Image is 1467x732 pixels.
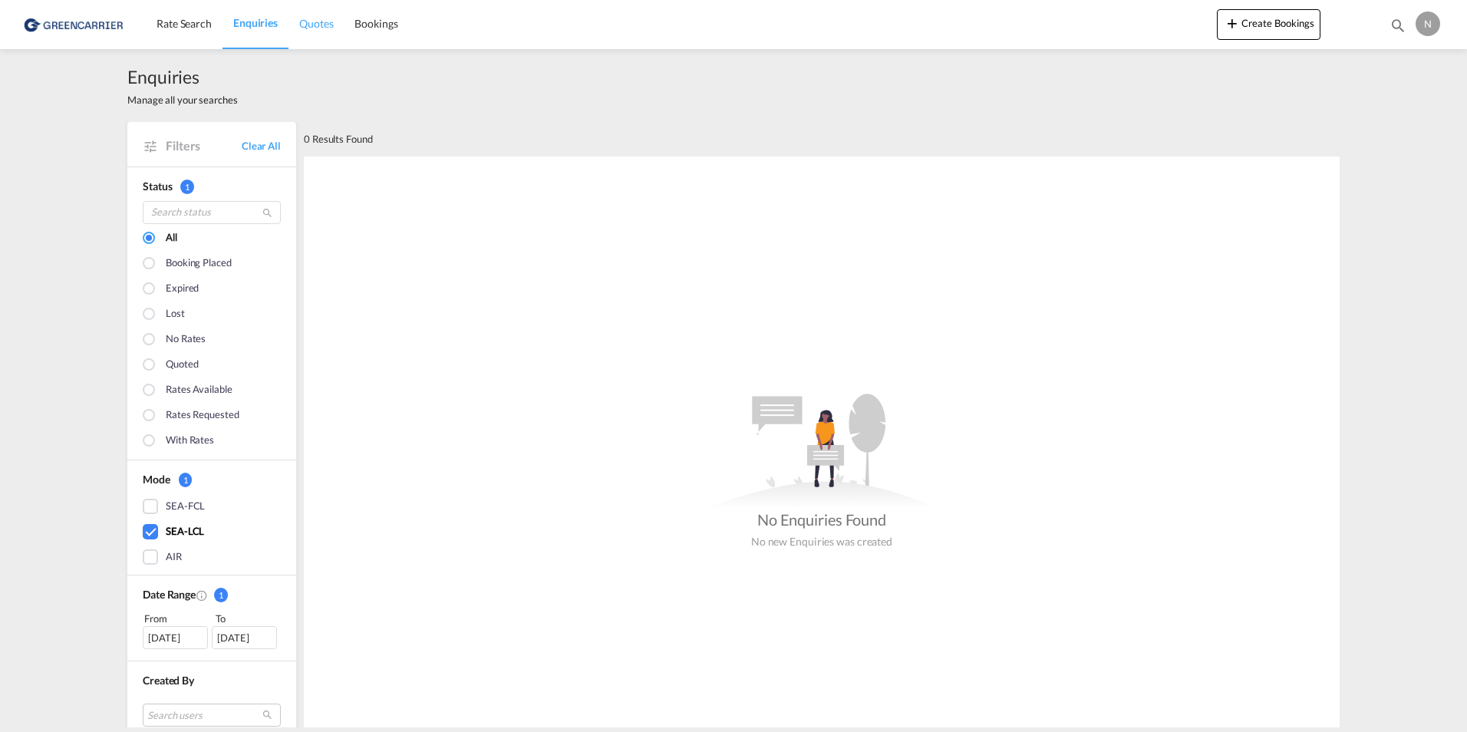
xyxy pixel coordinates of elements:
[179,473,193,487] span: 1
[214,588,228,602] span: 1
[242,139,281,153] a: Clear All
[166,407,239,424] div: Rates Requested
[143,611,281,649] span: From To [DATE][DATE]
[212,626,277,649] div: [DATE]
[166,382,232,399] div: Rates available
[143,549,281,565] md-checkbox: AIR
[166,230,177,247] div: All
[214,611,282,626] div: To
[262,207,273,219] md-icon: icon-magnify
[299,17,333,30] span: Quotes
[143,180,172,193] span: Status
[127,64,238,89] span: Enquiries
[1217,9,1320,40] button: icon-plus 400-fgCreate Bookings
[143,626,208,649] div: [DATE]
[707,394,937,509] md-icon: assets/icons/custom/empty_quotes.svg
[143,588,196,601] span: Date Range
[166,433,214,450] div: With rates
[1416,12,1440,36] div: N
[143,499,281,514] md-checkbox: SEA-FCL
[166,357,198,374] div: Quoted
[166,281,199,298] div: Expired
[143,201,281,224] input: Search status
[166,499,205,514] div: SEA-FCL
[23,7,127,41] img: 1378a7308afe11ef83610d9e779c6b34.png
[127,93,238,107] span: Manage all your searches
[233,16,278,29] span: Enquiries
[196,589,208,602] md-icon: Created On
[143,473,170,486] span: Mode
[757,509,886,530] div: No Enquiries Found
[751,530,892,549] div: No new Enquiries was created
[1390,17,1406,34] md-icon: icon-magnify
[143,524,281,539] md-checkbox: SEA-LCL
[166,137,242,154] span: Filters
[180,180,194,194] span: 1
[143,611,210,626] div: From
[1390,17,1406,40] div: icon-magnify
[166,331,206,348] div: No rates
[157,17,212,30] span: Rate Search
[166,306,185,323] div: Lost
[304,122,373,156] div: 0 Results Found
[166,549,182,565] div: AIR
[166,256,232,272] div: Booking placed
[143,674,194,687] span: Created By
[1223,14,1241,32] md-icon: icon-plus 400-fg
[354,17,397,30] span: Bookings
[166,524,204,539] div: SEA-LCL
